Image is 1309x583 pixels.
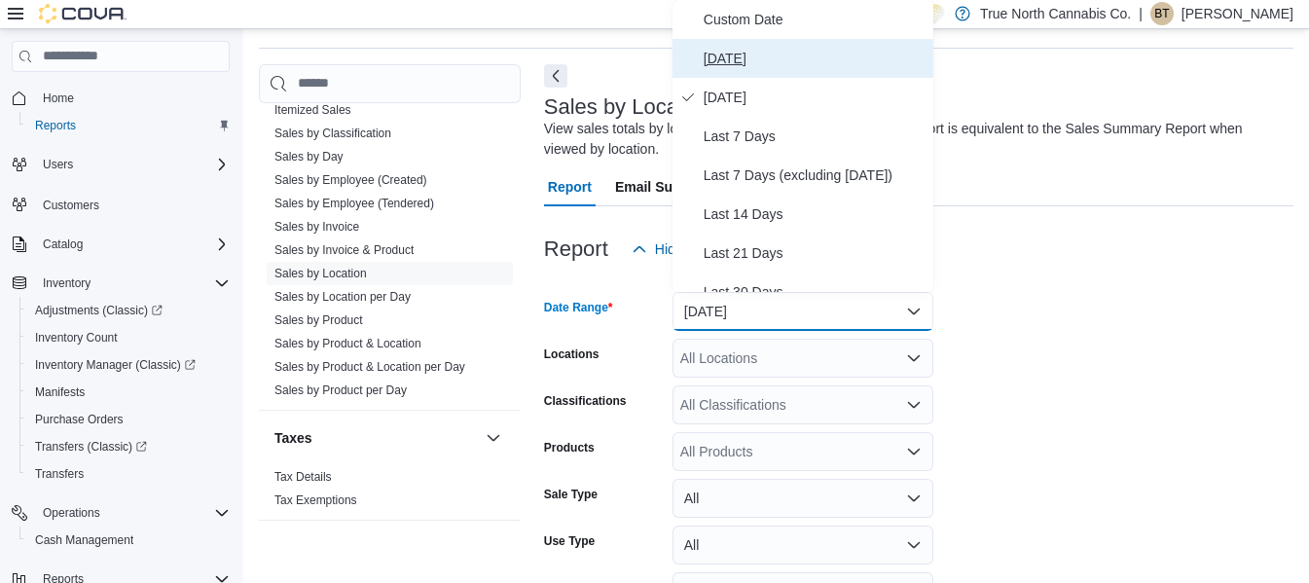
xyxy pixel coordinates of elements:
span: [DATE] [704,86,926,109]
span: Reports [35,118,76,133]
a: Inventory Count [27,326,126,349]
h3: Taxes [274,428,312,448]
h3: Report [544,237,608,261]
p: True North Cannabis Co. [980,2,1131,25]
div: View sales totals by location for a specified date range. This report is equivalent to the Sales ... [544,119,1284,160]
label: Locations [544,346,600,362]
label: Products [544,440,595,455]
span: Sales by Product per Day [274,383,407,398]
span: Sales by Classification [274,126,391,141]
span: Hide Parameters [655,239,757,259]
span: Tax Details [274,469,332,485]
span: Inventory Count [35,330,118,346]
span: Sales by Product & Location [274,336,421,351]
span: Adjustments (Classic) [27,299,230,322]
a: Purchase Orders [27,408,131,431]
span: Customers [43,198,99,213]
span: Purchase Orders [35,412,124,427]
span: Manifests [27,381,230,404]
span: Transfers (Classic) [35,439,147,455]
span: Customers [35,192,230,216]
label: Sale Type [544,487,598,502]
label: Date Range [544,300,613,315]
span: Users [35,153,230,176]
label: Classifications [544,393,627,409]
span: Home [43,91,74,106]
span: Operations [43,505,100,521]
a: Itemized Sales [274,103,351,117]
a: Tax Exemptions [274,493,357,507]
button: Next [544,64,567,88]
button: Catalog [4,231,237,258]
span: Reports [27,114,230,137]
p: [PERSON_NAME] [1182,2,1293,25]
button: Customers [4,190,237,218]
span: Sales by Employee (Tendered) [274,196,434,211]
a: Inventory Manager (Classic) [19,351,237,379]
a: Sales by Location per Day [274,290,411,304]
span: Inventory [35,272,230,295]
span: Last 7 Days [704,125,926,148]
span: [DATE] [704,47,926,70]
span: Sales by Location [274,266,367,281]
button: Inventory [4,270,237,297]
span: Transfers (Classic) [27,435,230,458]
span: Users [43,157,73,172]
span: Inventory Manager (Classic) [35,357,196,373]
a: Customers [35,194,107,217]
a: Transfers (Classic) [19,433,237,460]
span: Catalog [35,233,230,256]
a: Adjustments (Classic) [19,297,237,324]
a: Sales by Product & Location per Day [274,360,465,374]
span: Last 30 Days [704,280,926,304]
button: Taxes [482,426,505,450]
span: Manifests [35,384,85,400]
a: Reports [27,114,84,137]
button: Users [35,153,81,176]
button: Taxes [274,428,478,448]
div: Sales [259,75,521,410]
a: Inventory Manager (Classic) [27,353,203,377]
span: Last 7 Days (excluding [DATE]) [704,164,926,187]
span: Sales by Invoice & Product [274,242,414,258]
span: Last 14 Days [704,202,926,226]
button: Catalog [35,233,91,256]
a: Manifests [27,381,92,404]
a: Adjustments (Classic) [27,299,170,322]
span: Last 21 Days [704,241,926,265]
button: Inventory Count [19,324,237,351]
button: Users [4,151,237,178]
a: Sales by Product [274,313,363,327]
a: Sales by Classification [274,127,391,140]
span: Custom Date [704,8,926,31]
button: Purchase Orders [19,406,237,433]
a: Transfers (Classic) [27,435,155,458]
a: Sales by Day [274,150,344,164]
p: | [1139,2,1143,25]
span: Sales by Product [274,312,363,328]
span: Inventory Manager (Classic) [27,353,230,377]
a: Sales by Employee (Created) [274,173,427,187]
button: Open list of options [906,444,922,459]
span: Inventory [43,275,91,291]
span: BT [1154,2,1169,25]
span: Transfers [35,466,84,482]
button: Hide Parameters [624,230,765,269]
a: Sales by Location [274,267,367,280]
span: Catalog [43,237,83,252]
a: Cash Management [27,528,141,552]
span: Cash Management [35,532,133,548]
span: Operations [35,501,230,525]
button: Cash Management [19,527,237,554]
button: Reports [19,112,237,139]
button: [DATE] [673,292,933,331]
span: Sales by Day [274,149,344,164]
button: Operations [4,499,237,527]
button: Manifests [19,379,237,406]
button: Open list of options [906,397,922,413]
a: Sales by Invoice [274,220,359,234]
button: All [673,526,933,565]
button: Home [4,84,237,112]
h3: Sales by Location [544,95,713,119]
button: Inventory [35,272,98,295]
